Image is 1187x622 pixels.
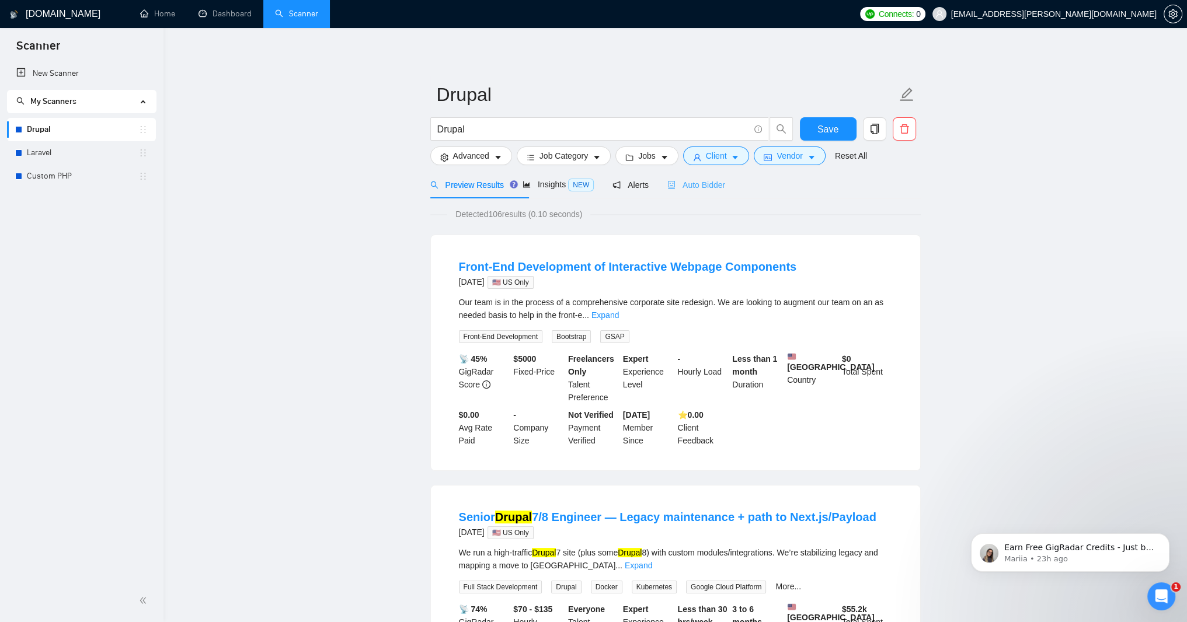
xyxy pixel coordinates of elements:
b: $0.00 [459,410,479,420]
span: My Scanners [30,96,76,106]
div: [DATE] [459,525,876,539]
span: info-circle [754,125,762,133]
div: Total Spent [840,352,894,404]
button: search [770,117,793,141]
b: Freelancers Only [568,354,614,376]
span: caret-down [731,153,739,162]
div: GigRadar Score [457,352,511,404]
button: idcardVendorcaret-down [754,146,825,165]
div: Talent Preference [566,352,621,404]
b: $ 0 [842,354,851,364]
div: Member Since [621,408,676,447]
img: upwork-logo.png [865,9,875,19]
button: folderJobscaret-down [615,146,678,165]
span: copy [864,124,886,134]
div: Avg Rate Paid [457,408,511,447]
span: caret-down [494,153,502,162]
span: Job Category [539,149,588,162]
span: search [16,97,25,105]
b: ⭐️ 0.00 [678,410,704,420]
b: - [678,354,681,364]
span: double-left [139,595,151,606]
span: user [693,153,701,162]
span: GSAP [600,330,629,343]
div: Country [785,352,840,404]
b: Not Verified [568,410,614,420]
div: Duration [730,352,785,404]
mark: Drupal [495,511,532,523]
span: caret-down [593,153,601,162]
span: Bootstrap [552,330,591,343]
a: Expand [591,310,619,320]
span: Detected 106 results (0.10 seconds) [447,208,590,221]
b: 📡 45% [459,354,488,364]
span: Scanner [7,37,69,62]
span: ... [615,561,622,570]
span: Front-End Development [459,330,542,343]
span: 🇺🇸 US Only [488,276,534,289]
b: Expert [623,354,649,364]
div: Our team is in the process of a comprehensive corporate site redesign. We are looking to augment ... [459,296,892,322]
button: delete [893,117,916,141]
button: barsJob Categorycaret-down [517,146,611,165]
span: robot [667,181,676,189]
div: Fixed-Price [511,352,566,404]
span: Connects: [879,8,914,20]
span: Kubernetes [632,581,677,593]
b: Everyone [568,604,605,614]
span: search [770,124,792,134]
b: Less than 1 month [732,354,777,376]
a: setting [1164,9,1182,19]
div: Company Size [511,408,566,447]
a: dashboardDashboard [199,9,252,19]
span: 0 [916,8,921,20]
a: Front-End Development of Interactive Webpage Components [459,260,797,273]
span: Client [706,149,727,162]
a: Custom PHP [27,165,138,188]
li: New Scanner [7,62,156,85]
span: ... [582,310,589,320]
span: bars [527,153,535,162]
b: [GEOGRAPHIC_DATA] [787,352,875,372]
span: holder [138,172,148,181]
a: Reset All [835,149,867,162]
div: We run a high-traffic 7 site (plus some 8) with custom modules/integrations. We’re stabilizing le... [459,546,892,572]
span: NEW [568,179,594,191]
li: Drupal [7,118,156,141]
img: logo [10,5,18,24]
span: Preview Results [430,180,504,190]
span: 🇺🇸 US Only [488,526,534,539]
span: Insights [523,180,594,189]
button: copy [863,117,886,141]
span: 1 [1171,582,1181,592]
span: caret-down [807,153,816,162]
input: Search Freelance Jobs... [437,122,749,137]
div: [DATE] [459,275,797,289]
iframe: Intercom notifications message [953,509,1187,590]
b: [DATE] [623,410,650,420]
img: 🇺🇸 [788,352,796,361]
span: Jobs [638,149,656,162]
span: idcard [764,153,772,162]
a: Expand [625,561,652,570]
div: Experience Level [621,352,676,404]
div: Payment Verified [566,408,621,447]
span: user [935,10,944,18]
span: edit [899,87,914,102]
button: Save [800,117,857,141]
span: area-chart [523,180,531,188]
span: Full Stack Development [459,581,542,593]
div: Client Feedback [676,408,730,447]
span: holder [138,148,148,158]
button: settingAdvancedcaret-down [430,146,512,165]
span: caret-down [660,153,669,162]
b: Expert [623,604,649,614]
span: Advanced [453,149,489,162]
span: holder [138,125,148,134]
b: $ 55.2k [842,604,867,614]
b: $ 5000 [513,354,536,364]
a: New Scanner [16,62,147,85]
mark: Drupal [532,548,556,557]
span: notification [612,181,621,189]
